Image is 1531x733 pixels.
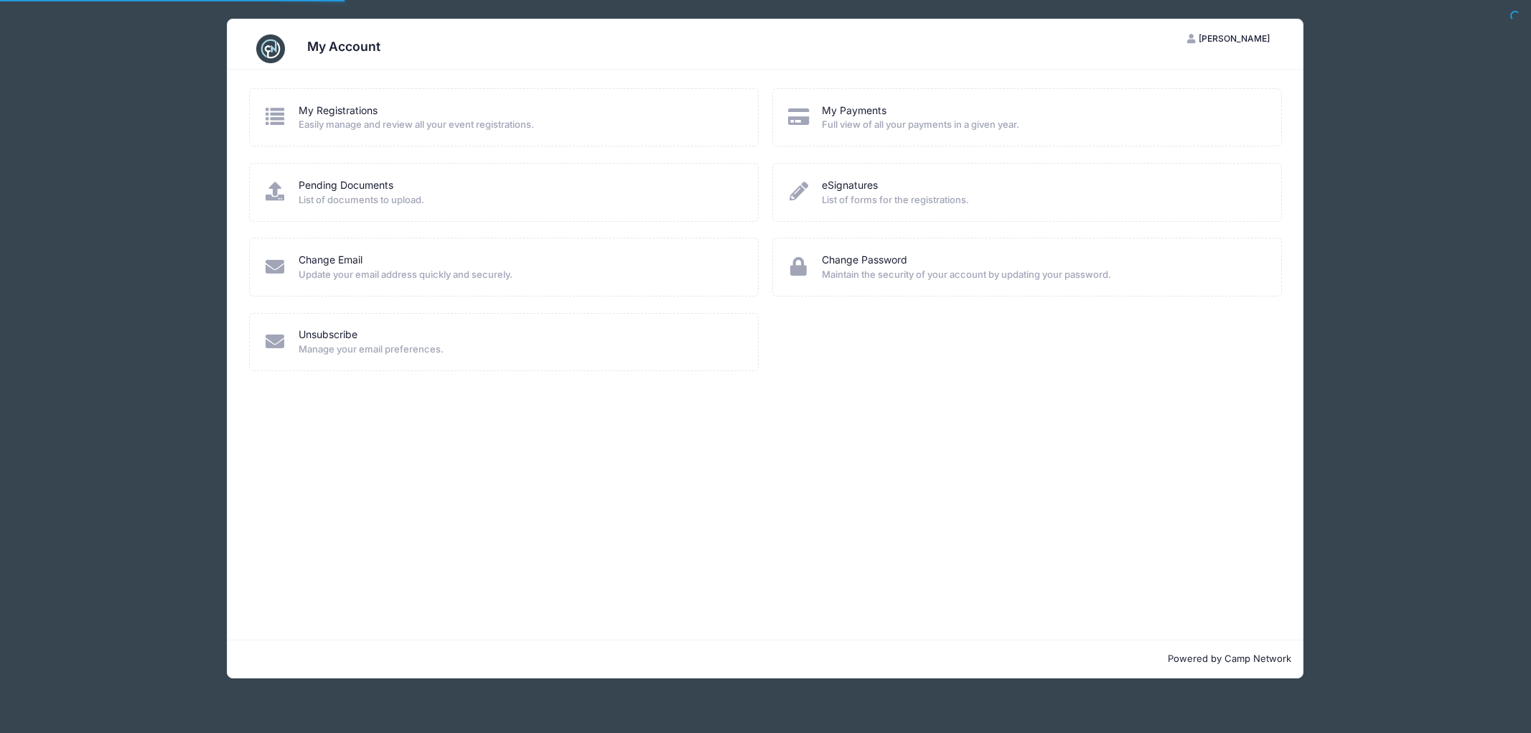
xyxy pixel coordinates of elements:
[256,34,285,63] img: CampNetwork
[822,193,1263,207] span: List of forms for the registrations.
[822,178,878,193] a: eSignatures
[299,253,362,268] a: Change Email
[822,253,907,268] a: Change Password
[1174,27,1282,51] button: [PERSON_NAME]
[1199,33,1270,44] span: [PERSON_NAME]
[307,39,380,54] h3: My Account
[822,118,1263,132] span: Full view of all your payments in a given year.
[299,193,739,207] span: List of documents to upload.
[299,342,739,357] span: Manage your email preferences.
[299,268,739,282] span: Update your email address quickly and securely.
[822,103,886,118] a: My Payments
[299,327,357,342] a: Unsubscribe
[299,178,393,193] a: Pending Documents
[822,268,1263,282] span: Maintain the security of your account by updating your password.
[299,118,739,132] span: Easily manage and review all your event registrations.
[240,652,1292,666] p: Powered by Camp Network
[299,103,378,118] a: My Registrations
